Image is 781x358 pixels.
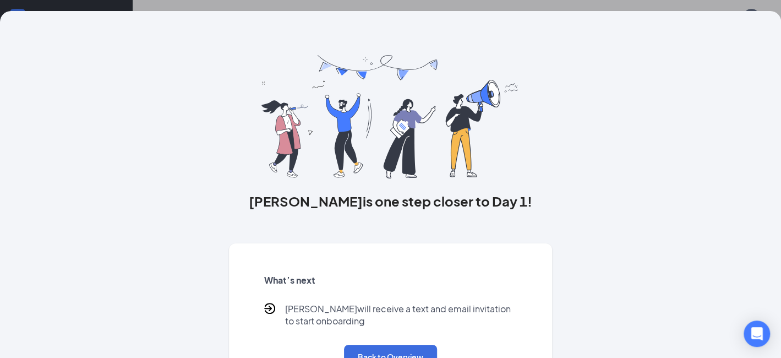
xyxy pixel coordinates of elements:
[229,192,552,210] h3: [PERSON_NAME] is one step closer to Day 1!
[285,303,517,327] p: [PERSON_NAME] will receive a text and email invitation to start onboarding
[261,55,520,178] img: you are all set
[744,321,770,347] div: Open Intercom Messenger
[264,274,517,286] h5: What’s next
